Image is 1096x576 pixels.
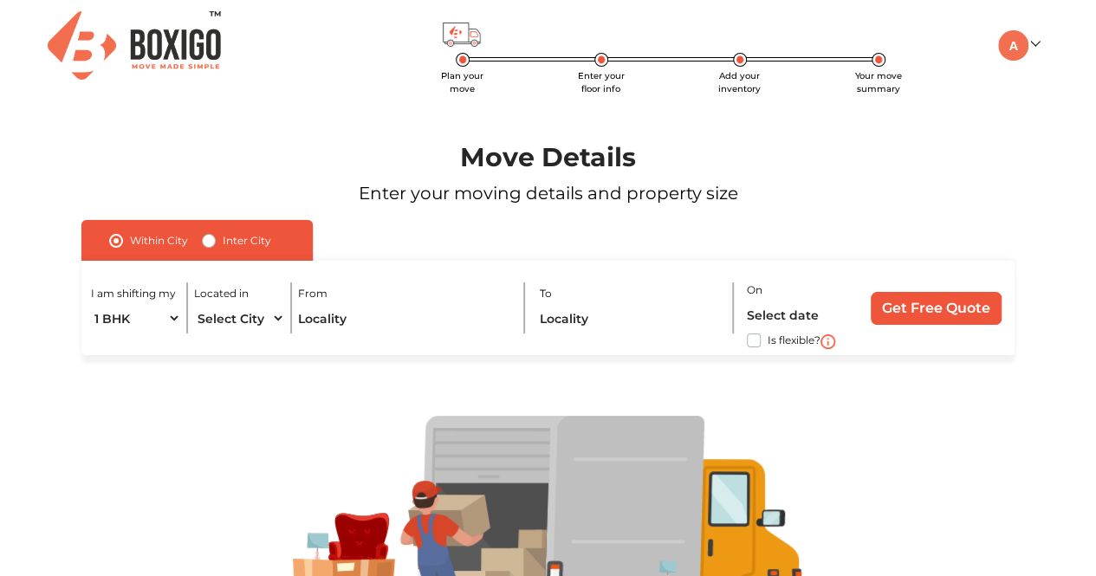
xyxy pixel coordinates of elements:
[820,334,835,349] img: i
[44,180,1053,206] p: Enter your moving details and property size
[855,70,902,94] span: Your move summary
[48,11,221,80] img: Boxigo
[718,70,761,94] span: Add your inventory
[540,286,552,301] label: To
[298,303,511,333] input: Locality
[747,282,762,298] label: On
[747,300,854,330] input: Select date
[578,70,625,94] span: Enter your floor info
[441,70,483,94] span: Plan your move
[871,292,1002,325] input: Get Free Quote
[540,303,723,333] input: Locality
[298,286,328,301] label: From
[223,230,271,251] label: Inter City
[44,142,1053,173] h1: Move Details
[130,230,188,251] label: Within City
[768,330,820,348] label: Is flexible?
[194,286,249,301] label: Located in
[91,286,176,301] label: I am shifting my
